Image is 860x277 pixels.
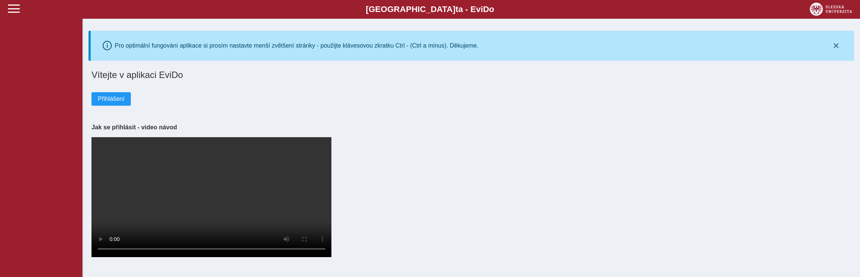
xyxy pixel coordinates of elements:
[91,92,131,106] button: Přihlášení
[115,42,478,49] div: Pro optimální fungování aplikace si prosím nastavte menší zvětšení stránky - použijte klávesovou ...
[455,4,458,14] span: t
[98,96,124,102] span: Přihlášení
[22,4,838,14] b: [GEOGRAPHIC_DATA] a - Evi
[91,137,331,257] video: Your browser does not support the video tag.
[91,124,851,131] h3: Jak se přihlásit - video návod
[810,3,852,16] img: logo_web_su.png
[489,4,494,14] span: o
[483,4,489,14] span: D
[91,70,851,80] h1: Vítejte v aplikaci EviDo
